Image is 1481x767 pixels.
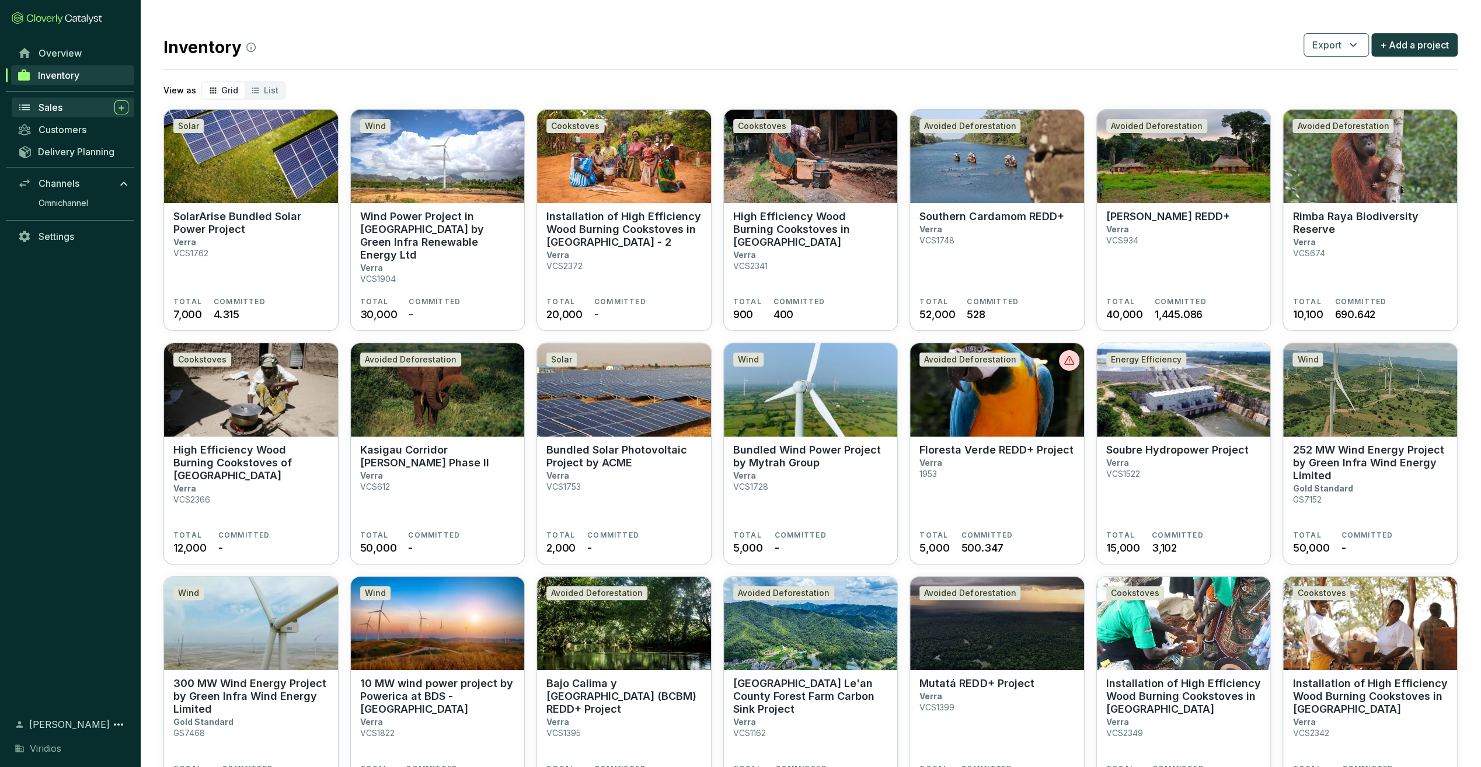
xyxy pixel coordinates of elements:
a: Soubre Hydropower ProjectEnergy EfficiencySoubre Hydropower ProjectVerraVCS1522TOTAL15,000COMMITT... [1096,343,1271,564]
div: Avoided Deforestation [1292,119,1393,133]
a: Settings [12,226,134,246]
p: [GEOGRAPHIC_DATA] Le'an County Forest Farm Carbon Sink Project [733,677,888,716]
p: SolarArise Bundled Solar Power Project [173,210,329,236]
span: COMMITTED [773,297,825,306]
span: TOTAL [173,297,202,306]
p: Soubre Hydropower Project [1106,444,1249,456]
span: - [218,540,223,556]
p: VCS2372 [546,261,583,271]
span: COMMITTED [1155,297,1207,306]
p: GS7468 [173,728,205,738]
span: Overview [39,47,82,59]
a: 252 MW Wind Energy Project by Green Infra Wind Energy LimitedWind252 MW Wind Energy Project by Gr... [1283,343,1458,564]
a: Kasigau Corridor REDD Phase IIAvoided DeforestationKasigau Corridor [PERSON_NAME] Phase IIVerraVC... [350,343,525,564]
div: Avoided Deforestation [919,119,1020,133]
span: [PERSON_NAME] [29,717,110,731]
p: Bundled Wind Power Project by Mytrah Group [733,444,888,469]
p: 10 MW wind power project by Powerica at BDS - [GEOGRAPHIC_DATA] [360,677,515,716]
span: Channels [39,177,79,189]
p: View as [163,85,196,96]
p: VCS1748 [919,235,954,245]
div: Avoided Deforestation [733,586,834,600]
span: TOTAL [733,531,762,540]
span: 2,000 [546,540,576,556]
span: List [264,85,278,95]
span: TOTAL [546,531,575,540]
p: VCS1822 [360,728,395,738]
a: Floresta Verde REDD+ ProjectAvoided DeforestationFloresta Verde REDD+ ProjectVerra1953TOTAL5,000C... [909,343,1085,564]
p: High Efficiency Wood Burning Cookstoves of [GEOGRAPHIC_DATA] [173,444,329,482]
p: Kasigau Corridor [PERSON_NAME] Phase II [360,444,515,469]
p: VCS934 [1106,235,1138,245]
a: Overview [12,43,134,63]
span: TOTAL [919,531,948,540]
div: Solar [173,119,204,133]
span: Sales [39,102,62,113]
span: + Add a project [1380,38,1449,52]
span: TOTAL [1292,297,1321,306]
span: TOTAL [1106,297,1135,306]
img: High Efficiency Wood Burning Cookstoves of Tanzania [164,343,338,437]
span: COMMITTED [408,531,460,540]
img: Wind Power Project in Tamil Nadu by Green Infra Renewable Energy Ltd [351,110,525,203]
img: 300 MW Wind Energy Project by Green Infra Wind Energy Limited [164,577,338,670]
div: Wind [173,586,204,600]
span: Grid [221,85,238,95]
span: TOTAL [1106,531,1135,540]
p: VCS612 [360,482,390,491]
div: Avoided Deforestation [1106,119,1207,133]
span: COMMITTED [218,531,270,540]
p: Southern Cardamom REDD+ [919,210,1064,223]
p: Verra [1106,458,1129,468]
p: Verra [546,470,569,480]
img: High Efficiency Wood Burning Cookstoves in Zimbabwe [724,110,898,203]
a: Channels [12,173,134,193]
a: Rimba Raya Biodiversity ReserveAvoided DeforestationRimba Raya Biodiversity ReserveVerraVCS674TOT... [1283,109,1458,331]
span: COMMITTED [594,297,646,306]
p: Floresta Verde REDD+ Project [919,444,1073,456]
a: Sales [12,97,134,117]
span: COMMITTED [409,297,461,306]
span: - [1341,540,1346,556]
span: 690.642 [1334,306,1375,322]
img: Floresta Verde REDD+ Project [910,343,1084,437]
p: VCS1162 [733,728,766,738]
p: Verra [919,458,942,468]
img: Jiangxi Province Le'an County Forest Farm Carbon Sink Project [724,577,898,670]
img: Rimba Raya Biodiversity Reserve [1283,110,1457,203]
span: 50,000 [360,540,397,556]
span: 30,000 [360,306,398,322]
p: GS7152 [1292,494,1321,504]
img: Bundled Solar Photovoltaic Project by ACME [537,343,711,437]
span: 5,000 [733,540,763,556]
span: 900 [733,306,753,322]
button: + Add a project [1371,33,1458,57]
div: Wind [1292,353,1323,367]
span: 3,102 [1152,540,1177,556]
p: VCS1904 [360,274,396,284]
div: Wind [360,586,391,600]
span: Omnichannel [39,197,88,209]
span: TOTAL [360,297,389,306]
p: Verra [173,237,196,247]
p: VCS1728 [733,482,768,491]
span: Customers [39,124,86,135]
span: Inventory [38,69,79,81]
p: Bundled Solar Photovoltaic Project by ACME [546,444,702,469]
a: Omnichannel [33,194,134,212]
p: VCS2341 [733,261,768,271]
div: Cookstoves [546,119,604,133]
button: Export [1304,33,1369,57]
div: Avoided Deforestation [919,353,1020,367]
a: High Efficiency Wood Burning Cookstoves in ZimbabweCookstovesHigh Efficiency Wood Burning Cooksto... [723,109,898,331]
span: 528 [967,306,985,322]
div: Wind [360,119,391,133]
a: Inventory [11,65,134,85]
span: 10,100 [1292,306,1323,322]
a: Bundled Solar Photovoltaic Project by ACMESolarBundled Solar Photovoltaic Project by ACMEVerraVCS... [536,343,712,564]
p: Verra [733,250,756,260]
img: Bundled Wind Power Project by Mytrah Group [724,343,898,437]
img: Mutatá REDD+ Project [910,577,1084,670]
span: TOTAL [546,297,575,306]
p: Gold Standard [173,717,234,727]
